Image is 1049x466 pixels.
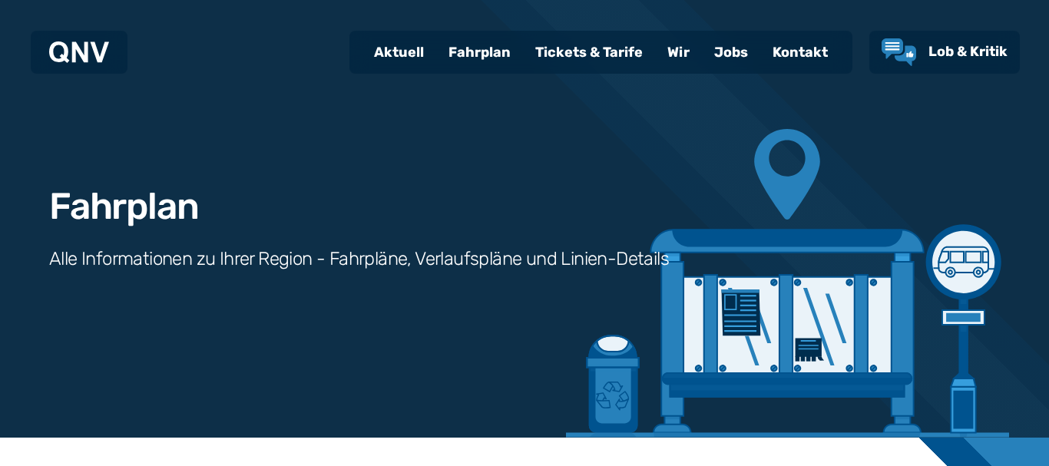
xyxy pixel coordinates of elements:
[882,38,1008,66] a: Lob & Kritik
[49,188,198,225] h1: Fahrplan
[655,32,702,72] a: Wir
[760,32,840,72] a: Kontakt
[49,246,669,271] h3: Alle Informationen zu Ihrer Region - Fahrpläne, Verlaufspläne und Linien-Details
[928,43,1008,60] span: Lob & Kritik
[523,32,655,72] a: Tickets & Tarife
[49,37,109,68] a: QNV Logo
[436,32,523,72] a: Fahrplan
[702,32,760,72] a: Jobs
[362,32,436,72] a: Aktuell
[49,41,109,63] img: QNV Logo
